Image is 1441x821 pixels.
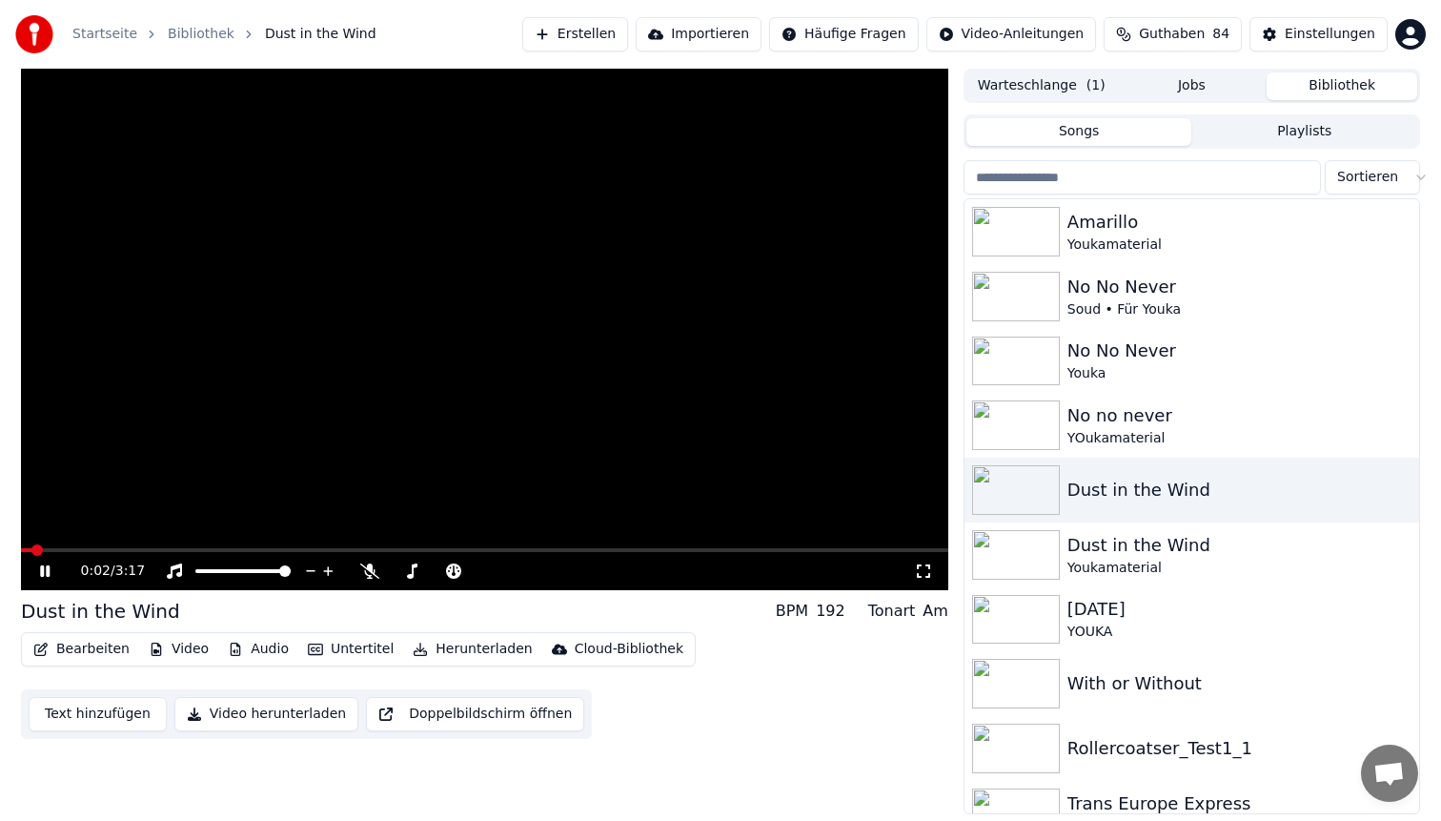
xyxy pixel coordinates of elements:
div: 192 [816,600,845,623]
div: Dust in the Wind [21,598,180,625]
button: Warteschlange [966,72,1117,100]
div: Tonart [868,600,916,623]
button: Songs [966,118,1192,146]
div: Einstellungen [1285,25,1375,44]
div: With or Without [1067,670,1411,697]
button: Einstellungen [1249,17,1388,51]
a: Bibliothek [168,25,234,44]
button: Erstellen [522,17,628,51]
span: 0:02 [81,562,111,581]
nav: breadcrumb [72,25,376,44]
div: Am [923,600,948,623]
span: Sortieren [1337,168,1398,187]
button: Video [141,636,216,663]
img: youka [15,15,53,53]
div: Amarillo [1067,209,1411,236]
div: Youkamaterial [1067,559,1411,578]
div: No No Never [1067,338,1411,364]
div: Youka [1067,364,1411,383]
span: 84 [1212,25,1229,44]
div: No No Never [1067,274,1411,300]
div: Cloud-Bibliothek [575,640,683,659]
button: Bibliothek [1267,72,1417,100]
button: Video herunterladen [174,697,358,731]
button: Video-Anleitungen [926,17,1097,51]
span: ( 1 ) [1086,76,1106,95]
button: Bearbeiten [26,636,137,663]
div: Trans Europe Express [1067,790,1411,817]
a: Startseite [72,25,137,44]
div: Rollercoatser_Test1_1 [1067,735,1411,762]
div: BPM [776,600,808,623]
button: Playlists [1191,118,1417,146]
div: No no never [1067,402,1411,429]
span: Guthaben [1139,25,1205,44]
span: Dust in the Wind [265,25,376,44]
button: Jobs [1117,72,1268,100]
div: Dust in the Wind [1067,532,1411,559]
div: Dust in the Wind [1067,477,1411,503]
button: Audio [220,636,296,663]
button: Herunterladen [405,636,539,663]
button: Guthaben84 [1104,17,1242,51]
button: Untertitel [300,636,401,663]
div: Soud • Für Youka [1067,300,1411,319]
button: Doppelbildschirm öffnen [366,697,584,731]
div: Chat öffnen [1361,745,1418,802]
div: / [81,562,127,581]
div: YOukamaterial [1067,429,1411,448]
div: Youkamaterial [1067,236,1411,255]
div: [DATE] [1067,596,1411,623]
div: YOUKA [1067,623,1411,642]
span: 3:17 [115,562,145,581]
button: Häufige Fragen [769,17,919,51]
button: Importieren [636,17,761,51]
button: Text hinzufügen [29,697,167,731]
